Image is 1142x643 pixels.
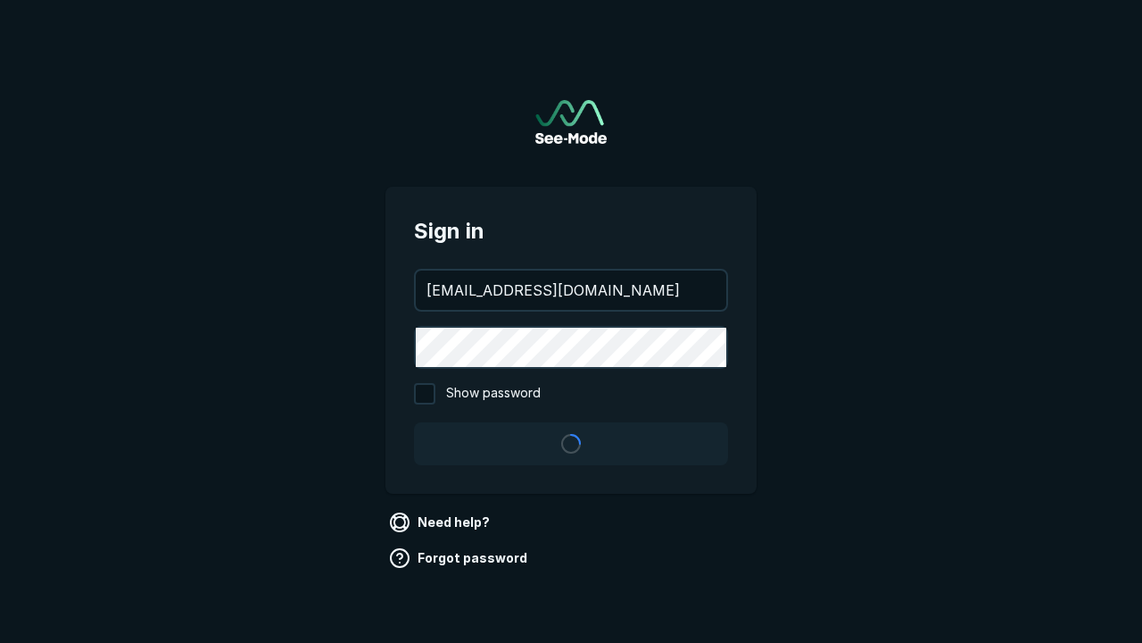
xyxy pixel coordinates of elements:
input: your@email.com [416,271,726,310]
span: Show password [446,383,541,405]
a: Need help? [385,508,497,537]
span: Sign in [414,215,728,247]
a: Forgot password [385,544,534,572]
a: Go to sign in [535,100,607,144]
img: See-Mode Logo [535,100,607,144]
